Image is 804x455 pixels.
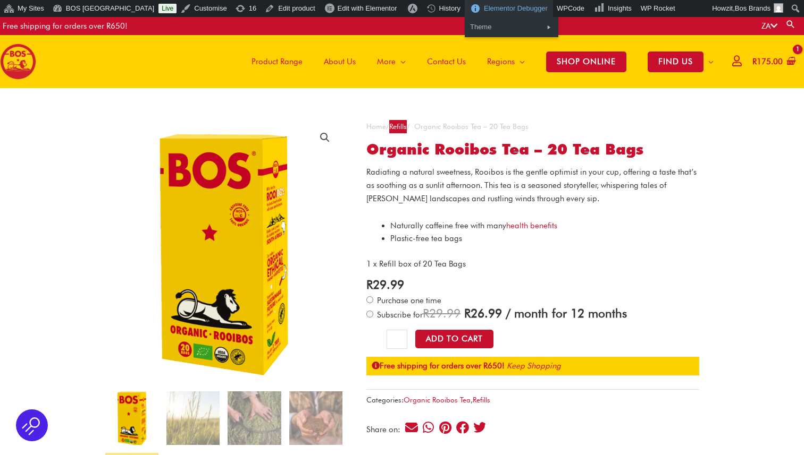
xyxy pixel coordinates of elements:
[315,128,334,147] a: View full-screen image gallery
[105,391,158,444] img: BOS organic rooibos tea 20 tea bags
[535,35,637,88] a: SHOP ONLINE
[761,21,777,31] a: ZA
[752,57,757,66] span: R
[421,420,435,435] div: Share on whatsapp
[387,330,407,349] input: Product quantity
[455,420,470,435] div: Share on facebook
[476,35,535,88] a: Regions
[415,330,493,348] button: Add to Cart
[404,396,471,404] a: Organic Rooibos Tea
[507,361,561,371] a: Keep Shopping
[390,221,557,230] span: Naturally caffeine free with many
[324,46,356,78] span: About Us
[735,4,770,12] span: Bos Brands
[608,4,632,12] span: Insights
[375,296,441,305] span: Purchase one time
[546,51,626,72] span: SHOP ONLINE
[423,306,460,320] span: 29.99
[372,361,505,371] strong: Free shipping for orders over R650!
[377,46,396,78] span: More
[465,20,558,34] div: Theme
[750,50,796,74] a: View Shopping Cart, 1 items
[366,311,373,317] input: Subscribe for / month for 12 months
[389,122,407,131] a: Refills
[289,391,342,444] img: Organic Rooibos Tea - 20 Tea Bags - Image 4
[366,296,373,303] input: Purchase one time
[338,4,397,12] span: Edit with Elementor
[366,277,373,291] span: R
[473,396,490,404] a: Refills
[366,393,490,407] span: Categories: ,
[313,35,366,88] a: About Us
[464,306,471,320] span: R
[506,306,627,320] span: / month for 12 months
[366,426,404,434] div: Share on:
[464,306,502,320] span: 26.99
[3,17,128,35] div: Free shipping for orders over R650!
[366,277,404,291] bdi: 29.99
[366,166,699,205] p: Radiating a natural sweetness, Rooibos is the gentle optimist in your cup, offering a taste that’...
[366,122,386,131] a: Home
[648,51,703,72] span: FIND US
[158,4,177,13] a: Live
[390,234,462,243] span: Plastic-free tea bags
[241,35,313,88] a: Product Range
[785,19,796,29] a: Search button
[427,46,466,78] span: Contact Us
[752,57,783,66] bdi: 175.00
[375,310,627,320] span: Subscribe for
[366,141,699,159] h1: Organic Rooibos Tea – 20 Tea Bags
[228,391,281,444] img: Organic Rooibos Tea - 20 Tea Bags - Image 3
[366,120,699,133] nav: Breadcrumb
[487,46,515,78] span: Regions
[423,306,429,320] span: R
[366,257,699,271] p: 1 x Refill box of 20 Tea Bags
[233,35,724,88] nav: Site Navigation
[506,221,557,230] a: health benefits
[472,420,487,435] div: Share on twitter
[416,35,476,88] a: Contact Us
[404,420,418,435] div: Share on email
[438,420,453,435] div: Share on pinterest
[252,46,303,78] span: Product Range
[166,391,220,444] img: Organic Rooibos Tea - 20 Tea Bags - Image 2
[366,35,416,88] a: More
